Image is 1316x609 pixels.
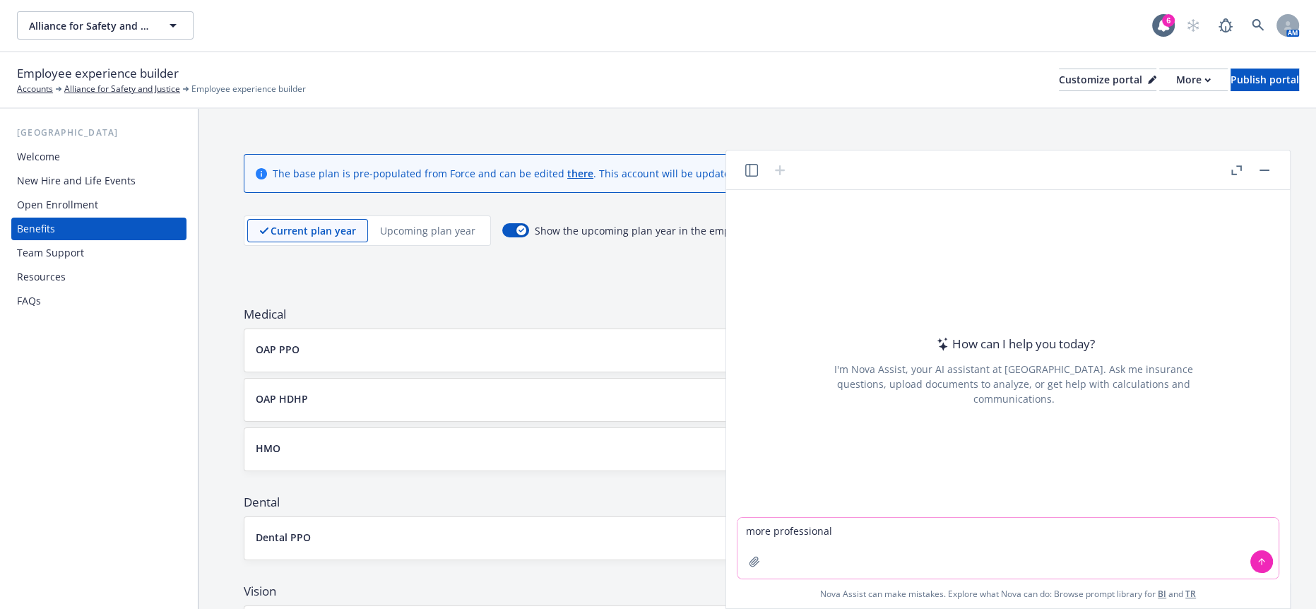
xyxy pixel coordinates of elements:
a: there [567,167,593,180]
div: Publish portal [1231,69,1299,90]
a: TR [1185,588,1196,600]
a: BI [1158,588,1166,600]
button: Publish portal [1231,69,1299,91]
a: Accounts [17,83,53,95]
p: Dental PPO [256,530,311,545]
span: Vision [244,583,1271,600]
textarea: more professional [737,518,1279,579]
span: Employee experience builder [17,64,179,83]
a: Benefits [11,218,186,240]
a: Alliance for Safety and Justice [64,83,180,95]
a: Resources [11,266,186,288]
div: Resources [17,266,66,288]
button: HMO [256,441,1191,456]
span: Dental [244,494,1271,511]
p: OAP HDHP [256,391,308,406]
div: Benefits [17,218,55,240]
div: FAQs [17,290,41,312]
a: Search [1244,11,1272,40]
p: HMO [256,441,280,456]
span: . This account will be updated with upcoming plan year information on [593,167,933,180]
a: Start snowing [1179,11,1207,40]
p: Upcoming plan year [380,223,475,238]
button: Customize portal [1059,69,1156,91]
div: More [1176,69,1211,90]
span: Employee experience builder [191,83,306,95]
span: Alliance for Safety and Justice [29,18,151,33]
div: Open Enrollment [17,194,98,216]
p: OAP PPO [256,342,300,357]
div: 6 [1162,14,1175,27]
span: The base plan is pre-populated from Force and can be edited [273,167,567,180]
span: Medical [244,306,1271,323]
button: Dental PPO [256,530,1191,545]
div: I'm Nova Assist, your AI assistant at [GEOGRAPHIC_DATA]. Ask me insurance questions, upload docum... [815,362,1212,406]
a: New Hire and Life Events [11,170,186,192]
span: Nova Assist can make mistakes. Explore what Nova can do: Browse prompt library for and [820,579,1196,608]
a: FAQs [11,290,186,312]
a: Welcome [11,146,186,168]
a: Team Support [11,242,186,264]
div: Welcome [17,146,60,168]
div: Customize portal [1059,69,1156,90]
button: More [1159,69,1228,91]
div: Team Support [17,242,84,264]
button: Alliance for Safety and Justice [17,11,194,40]
p: Current plan year [271,223,356,238]
span: Show the upcoming plan year in the employee portal [535,223,786,238]
div: How can I help you today? [932,335,1095,353]
button: OAP PPO [256,342,1191,357]
a: Open Enrollment [11,194,186,216]
a: Report a Bug [1211,11,1240,40]
div: [GEOGRAPHIC_DATA] [11,126,186,140]
button: OAP HDHP [256,391,1191,406]
div: New Hire and Life Events [17,170,136,192]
